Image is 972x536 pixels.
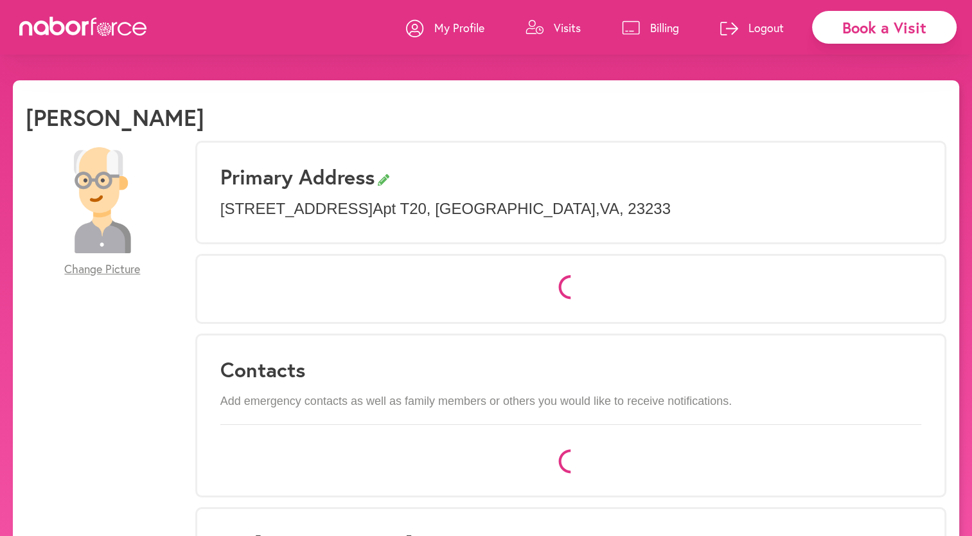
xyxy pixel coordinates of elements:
span: Change Picture [64,262,140,276]
h3: Primary Address [220,165,921,189]
p: Add emergency contacts as well as family members or others you would like to receive notifications. [220,395,921,409]
a: My Profile [406,8,484,47]
a: Logout [720,8,784,47]
p: Billing [650,20,679,35]
h1: [PERSON_NAME] [26,103,204,131]
p: Visits [554,20,581,35]
h3: Contacts [220,357,921,382]
a: Billing [622,8,679,47]
div: Book a Visit [812,11,957,44]
p: My Profile [434,20,484,35]
img: 28479a6084c73c1d882b58007db4b51f.png [49,147,155,253]
p: [STREET_ADDRESS] Apt T20 , [GEOGRAPHIC_DATA] , VA , 23233 [220,200,921,219]
p: Logout [748,20,784,35]
a: Visits [526,8,581,47]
